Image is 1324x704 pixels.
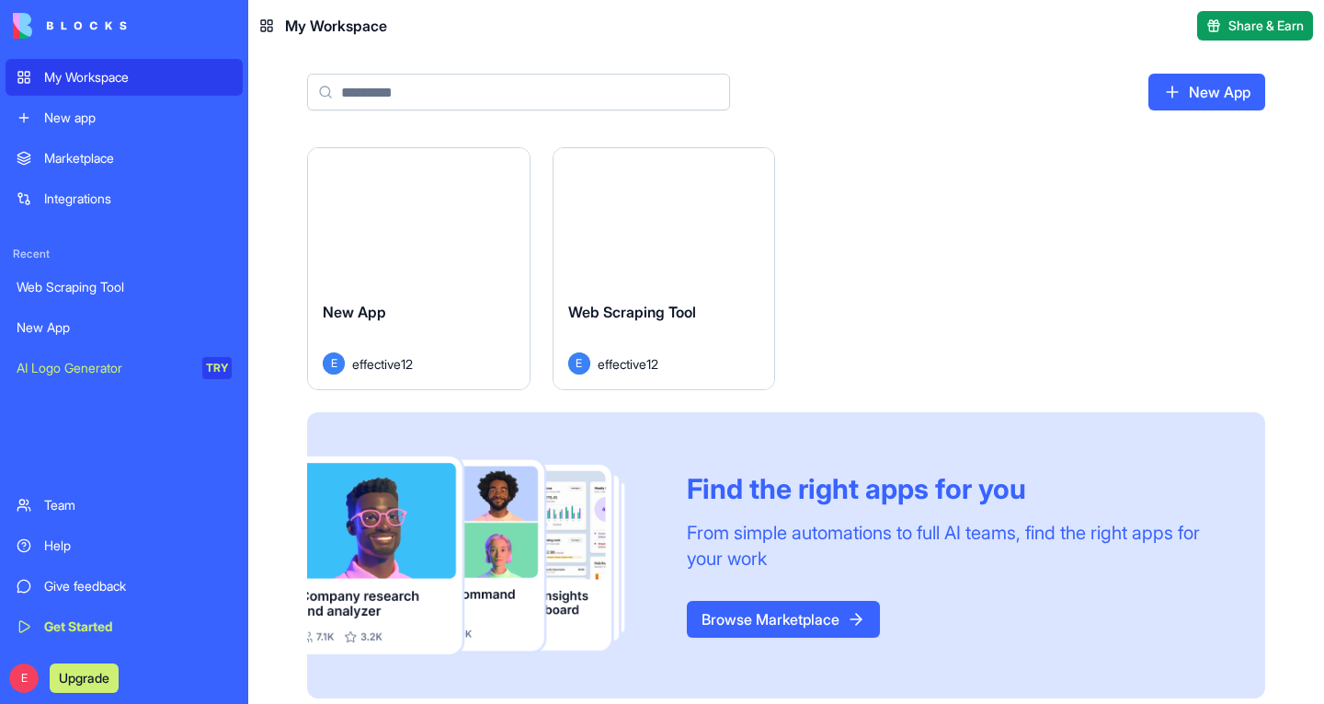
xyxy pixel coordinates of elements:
[17,278,232,296] div: Web Scraping Tool
[307,147,531,390] a: New AppEeffective12
[44,537,232,555] div: Help
[6,140,243,177] a: Marketplace
[17,318,232,337] div: New App
[44,68,232,87] div: My Workspace
[687,520,1221,571] div: From simple automations to full AI teams, find the right apps for your work
[6,247,243,261] span: Recent
[6,309,243,346] a: New App
[687,472,1221,505] div: Find the right apps for you
[44,190,232,208] div: Integrations
[9,664,39,693] span: E
[1148,74,1265,110] a: New App
[285,15,387,37] span: My Workspace
[568,303,696,321] span: Web Scraping Tool
[202,357,232,379] div: TRY
[1197,11,1313,40] button: Share & Earn
[323,303,386,321] span: New App
[50,668,119,687] a: Upgrade
[6,527,243,564] a: Help
[6,180,243,217] a: Integrations
[6,608,243,645] a: Get Started
[17,359,189,377] div: AI Logo Generator
[6,487,243,524] a: Team
[44,577,232,595] div: Give feedback
[6,350,243,387] a: AI Logo GeneratorTRY
[6,568,243,605] a: Give feedback
[307,456,657,653] img: Frame_181_egmpey.png
[6,269,243,306] a: Web Scraping Tool
[6,99,243,136] a: New app
[687,601,880,638] a: Browse Marketplace
[44,617,232,636] div: Get Started
[13,13,127,39] img: logo
[568,352,590,375] span: E
[44,149,232,167] div: Marketplace
[44,109,232,127] div: New app
[1228,17,1304,35] span: Share & Earn
[352,354,413,374] span: effective12
[598,354,658,374] span: effective12
[323,352,345,375] span: E
[553,147,776,390] a: Web Scraping ToolEeffective12
[44,496,232,514] div: Team
[50,664,119,693] button: Upgrade
[6,59,243,96] a: My Workspace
